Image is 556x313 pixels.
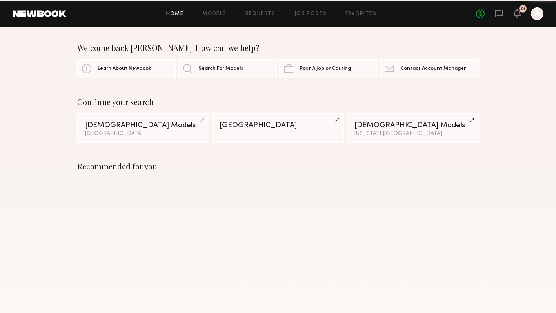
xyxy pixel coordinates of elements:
div: [GEOGRAPHIC_DATA] [85,131,202,136]
a: Learn About Newbook [77,59,176,78]
div: [GEOGRAPHIC_DATA] [220,122,336,129]
span: Post A Job or Casting [300,66,351,71]
div: [US_STATE][GEOGRAPHIC_DATA] [354,131,471,136]
a: Post A Job or Casting [279,59,378,78]
a: [GEOGRAPHIC_DATA] [212,113,344,143]
a: Home [166,11,184,16]
div: Continue your search [77,97,479,107]
a: Search For Models [178,59,277,78]
a: Contact Account Manager [380,59,479,78]
a: [DEMOGRAPHIC_DATA] Models[GEOGRAPHIC_DATA] [77,113,209,143]
a: Job Posts [294,11,327,16]
a: Models [202,11,226,16]
span: Contact Account Manager [400,66,466,71]
div: Recommended for you [77,162,479,171]
span: Learn About Newbook [98,66,151,71]
div: 61 [521,7,525,11]
a: Requests [245,11,276,16]
span: Search For Models [198,66,243,71]
div: Welcome back [PERSON_NAME]! How can we help? [77,43,479,53]
a: A [531,7,543,20]
a: [DEMOGRAPHIC_DATA] Models[US_STATE][GEOGRAPHIC_DATA] [347,113,479,143]
div: [DEMOGRAPHIC_DATA] Models [85,122,202,129]
div: [DEMOGRAPHIC_DATA] Models [354,122,471,129]
a: Favorites [345,11,376,16]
